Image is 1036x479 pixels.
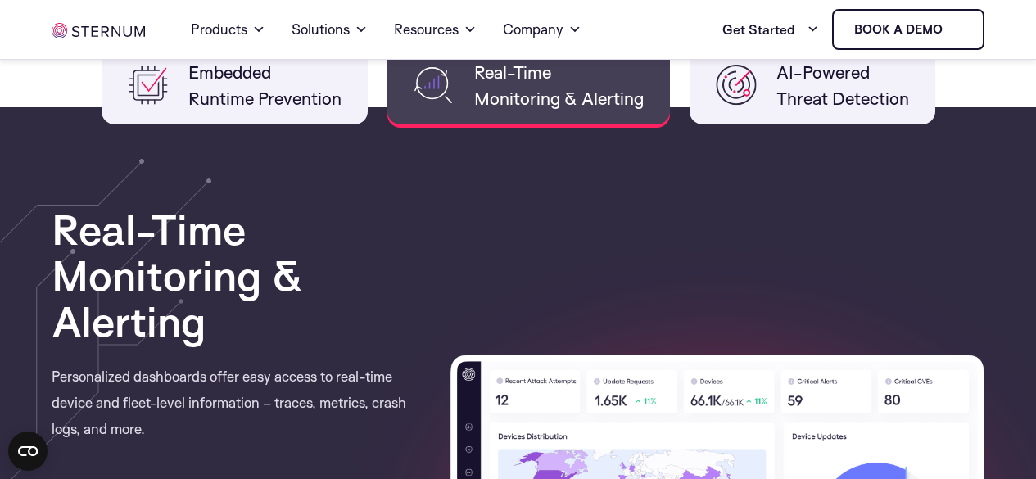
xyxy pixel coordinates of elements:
img: EmbeddedRuntime Prevention [128,65,169,106]
span: Real-Time Monitoring & Alerting [474,59,644,111]
img: AI-PoweredThreat Detection [716,65,757,106]
p: Personalized dashboards offer easy access to real-time device and fleet-level information – trace... [52,364,426,467]
a: Get Started [722,13,819,46]
span: AI-Powered Threat Detection [776,59,909,111]
span: Embedded Runtime Prevention [188,59,342,111]
img: sternum iot [949,23,962,36]
a: Book a demo [832,9,984,50]
img: Real-TimeMonitoring & Alerting [414,65,455,106]
button: Open CMP widget [8,432,48,471]
img: sternum iot [52,23,145,38]
h3: Real-Time Monitoring & Alerting [52,206,426,344]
